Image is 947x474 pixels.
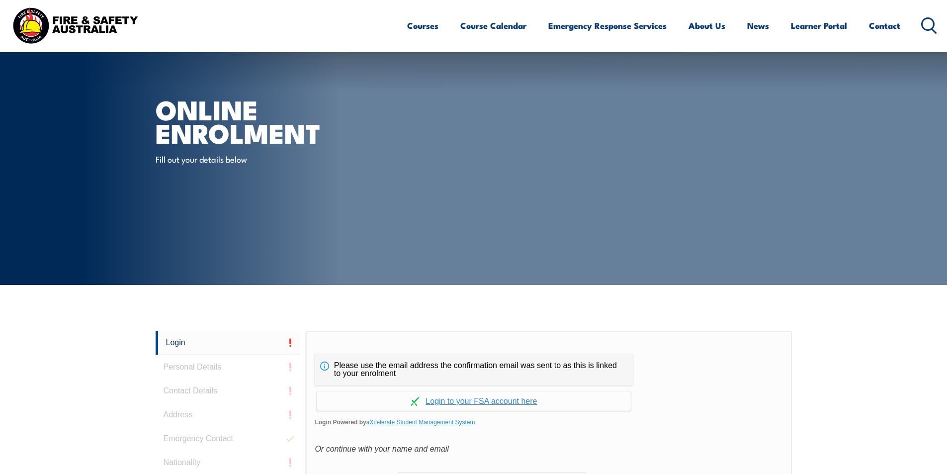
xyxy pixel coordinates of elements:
h1: Online Enrolment [156,97,401,144]
a: Login [156,331,301,355]
a: Emergency Response Services [548,12,667,39]
span: Login Powered by [315,415,782,430]
img: Log in withaxcelerate [411,397,420,406]
div: Please use the email address the confirmation email was sent to as this is linked to your enrolment [315,354,633,385]
a: Courses [407,12,438,39]
div: Or continue with your name and email [315,442,782,457]
a: Contact [869,12,900,39]
a: Course Calendar [460,12,526,39]
a: Learner Portal [791,12,847,39]
a: News [747,12,769,39]
a: aXcelerate Student Management System [366,419,475,426]
a: About Us [689,12,725,39]
p: Fill out your details below [156,153,337,165]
